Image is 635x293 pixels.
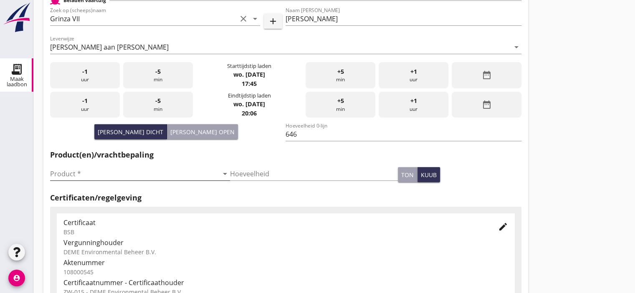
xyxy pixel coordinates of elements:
[63,228,485,236] div: BSB
[410,67,417,76] span: +1
[63,258,508,268] div: Aktenummer
[233,100,265,108] strong: wo. [DATE]
[242,80,257,88] strong: 17:45
[63,218,485,228] div: Certificaat
[410,96,417,105] span: +1
[230,167,398,180] input: Hoeveelheid
[170,128,235,136] div: [PERSON_NAME] open
[401,170,414,179] div: ton
[227,62,271,70] div: Starttijdstip laden
[286,12,521,25] input: Naam schipper
[398,167,417,182] button: ton
[82,96,88,105] span: -1
[268,16,278,26] i: add
[50,62,120,88] div: uur
[123,92,193,118] div: min
[337,96,344,105] span: +5
[98,128,163,136] div: [PERSON_NAME] dicht
[511,42,521,52] i: arrow_drop_down
[63,278,508,288] div: Certificaatnummer - Certificaathouder
[167,124,238,139] button: [PERSON_NAME] open
[250,14,260,24] i: arrow_drop_down
[228,92,271,100] div: Eindtijdstip laden
[155,67,161,76] span: -5
[306,92,375,118] div: min
[417,167,440,182] button: kuub
[2,2,32,33] img: logo-small.a267ee39.svg
[155,96,161,105] span: -5
[286,128,521,141] input: Hoeveelheid 0-lijn
[63,268,508,276] div: 108000545
[94,124,167,139] button: [PERSON_NAME] dicht
[238,14,248,24] i: clear
[50,192,521,203] h2: Certificaten/regelgeving
[8,270,25,286] i: account_circle
[50,12,237,25] input: Zoek op (scheeps)naam
[233,70,265,78] strong: wo. [DATE]
[421,170,437,179] div: kuub
[82,67,88,76] span: -1
[498,222,508,232] i: edit
[306,62,375,88] div: min
[337,67,344,76] span: +5
[481,70,491,80] i: date_range
[123,62,193,88] div: min
[242,109,257,117] strong: 20:06
[63,248,508,256] div: DEME Environmental Beheer B.V.
[50,167,218,180] input: Product *
[379,92,448,118] div: uur
[63,238,508,248] div: Vergunninghouder
[50,43,169,51] div: [PERSON_NAME] aan [PERSON_NAME]
[379,62,448,88] div: uur
[50,92,120,118] div: uur
[481,100,491,110] i: date_range
[220,169,230,179] i: arrow_drop_down
[50,149,521,160] h2: Product(en)/vrachtbepaling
